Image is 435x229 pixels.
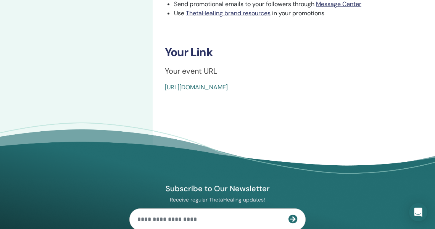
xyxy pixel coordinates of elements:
h4: Subscribe to Our Newsletter [129,184,306,194]
p: Receive regular ThetaHealing updates! [129,196,306,203]
a: [URL][DOMAIN_NAME] [165,83,228,91]
a: ThetaHealing brand resources [186,9,271,17]
div: Open Intercom Messenger [409,203,427,221]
